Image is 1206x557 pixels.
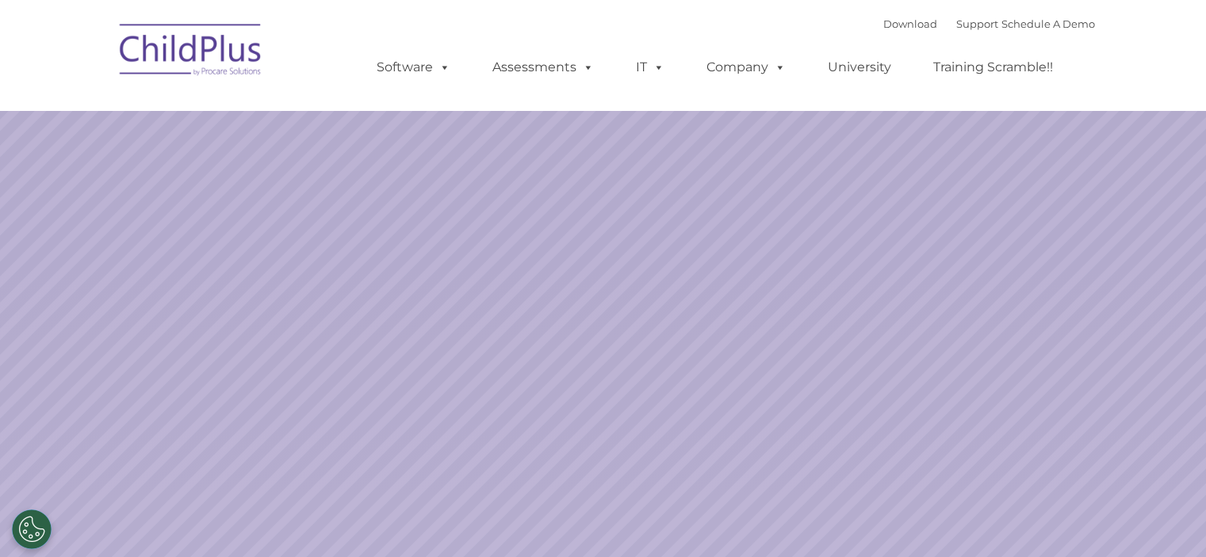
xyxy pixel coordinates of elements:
button: Cookies Settings [12,509,52,549]
a: Schedule A Demo [1001,17,1095,30]
a: Support [956,17,998,30]
a: University [812,52,907,83]
img: ChildPlus by Procare Solutions [112,13,270,92]
a: Training Scramble!! [917,52,1069,83]
a: Assessments [477,52,610,83]
a: Download [883,17,937,30]
a: Software [361,52,466,83]
font: | [883,17,1095,30]
a: IT [620,52,680,83]
a: Company [691,52,802,83]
